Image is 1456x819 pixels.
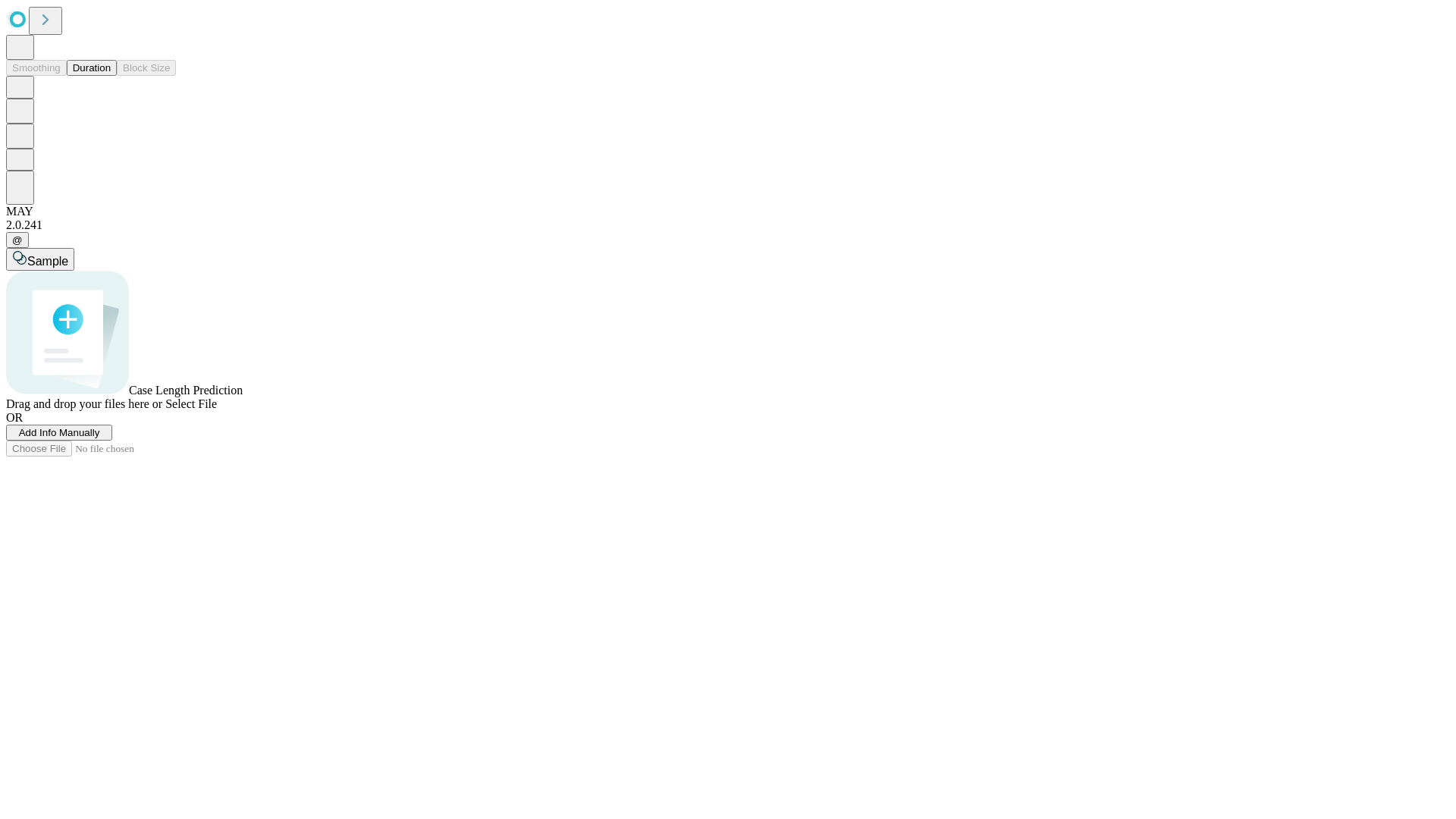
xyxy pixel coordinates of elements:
[19,427,100,438] span: Add Info Manually
[67,60,117,76] button: Duration
[165,397,217,410] span: Select File
[6,218,1450,232] div: 2.0.241
[117,60,176,76] button: Block Size
[6,411,23,424] span: OR
[27,255,68,268] span: Sample
[6,232,29,248] button: @
[6,425,112,441] button: Add Info Manually
[6,397,162,410] span: Drag and drop your files here or
[12,234,23,246] span: @
[6,205,1450,218] div: MAY
[6,60,67,76] button: Smoothing
[129,384,243,397] span: Case Length Prediction
[6,248,74,271] button: Sample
